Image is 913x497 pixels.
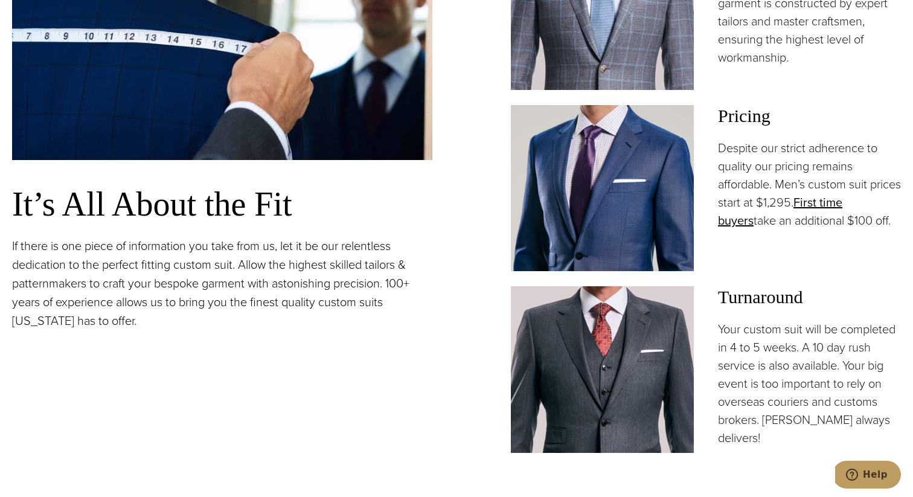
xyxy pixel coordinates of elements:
h3: Pricing [718,105,901,127]
p: Your custom suit will be completed in 4 to 5 weeks. A 10 day rush service is also available. Your... [718,320,901,447]
img: Client in vested charcoal bespoke suit with white shirt and red patterned tie. [511,286,694,452]
iframe: Opens a widget where you can chat to one of our agents [835,461,901,491]
h3: Turnaround [718,286,901,308]
h3: It’s All About the Fit [12,184,432,225]
p: If there is one piece of information you take from us, let it be our relentless dedication to the... [12,237,432,330]
a: First time buyers [718,193,842,229]
p: Despite our strict adherence to quality our pricing remains affordable. Men’s custom suit prices ... [718,139,901,229]
img: Client in blue solid custom made suit with white shirt and navy tie. Fabric by Scabal. [511,105,694,271]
